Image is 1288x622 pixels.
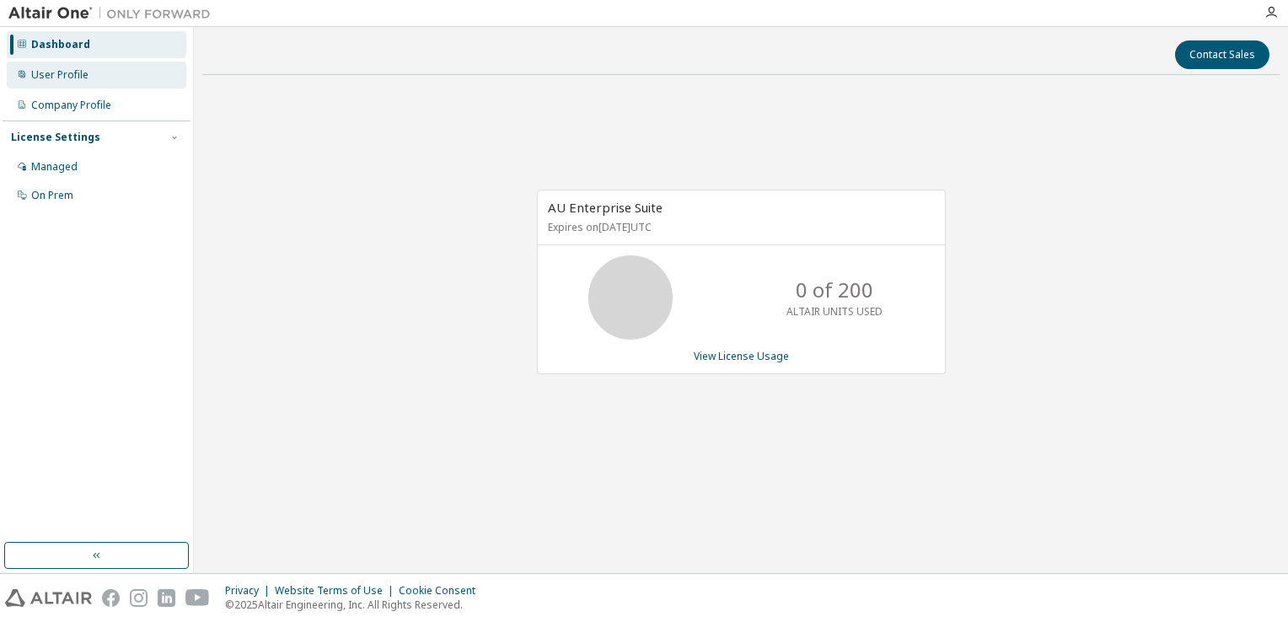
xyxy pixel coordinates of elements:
[31,99,111,112] div: Company Profile
[31,68,89,82] div: User Profile
[31,160,78,174] div: Managed
[8,5,219,22] img: Altair One
[31,38,90,51] div: Dashboard
[185,589,210,607] img: youtube.svg
[31,189,73,202] div: On Prem
[548,220,931,234] p: Expires on [DATE] UTC
[796,276,873,304] p: 0 of 200
[548,199,663,216] span: AU Enterprise Suite
[1175,40,1269,69] button: Contact Sales
[399,584,486,598] div: Cookie Consent
[225,584,275,598] div: Privacy
[158,589,175,607] img: linkedin.svg
[275,584,399,598] div: Website Terms of Use
[694,349,789,363] a: View License Usage
[225,598,486,612] p: © 2025 Altair Engineering, Inc. All Rights Reserved.
[11,131,100,144] div: License Settings
[102,589,120,607] img: facebook.svg
[5,589,92,607] img: altair_logo.svg
[130,589,148,607] img: instagram.svg
[786,304,883,319] p: ALTAIR UNITS USED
